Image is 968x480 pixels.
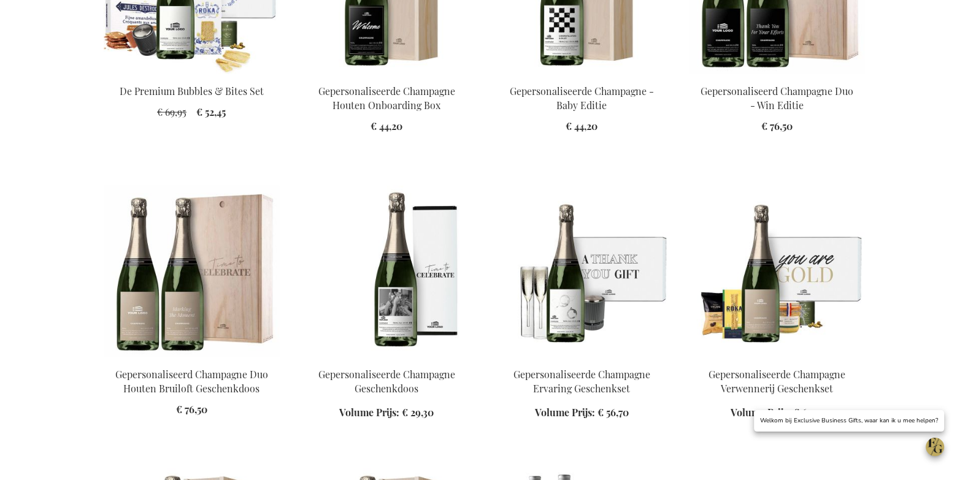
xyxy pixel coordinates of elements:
span: € 64,75 [793,406,823,419]
a: Gepersonaliseerde Champagne Verwennerij Geschenkset [709,368,845,395]
span: € 29,30 [402,406,434,419]
span: Volume Prijs: [339,406,399,419]
a: Gepersonaliseerd Champagne Duo - Win Editie [701,85,853,112]
a: Gepersonaliseerde Champagne Ervaring Geschenkset [494,352,669,364]
a: Personalised Champagne Wooden Onboarding Gift Box [299,69,474,81]
img: Gepersonaliseerde Champagne Ervaring Geschenkset [494,186,669,357]
img: Gepersonaliseerde Champagne Geschenkdoos [299,186,474,357]
a: Volume Prijs: € 29,30 [339,406,434,420]
img: Gepersonaliseerde Champagne Verwennerij Geschenkset [689,186,864,357]
img: Gepersonaliseerd Champagne Duo Houten Bruiloft Geschenkdoos [104,186,279,357]
span: € 52,45 [196,105,226,118]
a: Gepersonaliseerde Champagne - Baby Editie [510,85,654,112]
span: € 76,50 [176,403,207,416]
span: € 56,70 [597,406,629,419]
a: Gepersonaliseerd Champagne Duo - Win Editie [689,69,864,81]
a: Gepersonaliseerde Champagne Ervaring Geschenkset [513,368,650,395]
span: € 76,50 [761,120,793,132]
span: € 69,95 [157,105,186,118]
a: De Premium Bubbles & Bites Set [120,85,264,97]
span: € 44,20 [566,120,597,132]
a: Volume Prijs: € 64,75 [731,406,823,420]
span: Volume Prijs: [535,406,595,419]
a: Gepersonaliseerd Champagne Duo Houten Bruiloft Geschenkdoos [104,352,279,364]
a: Gepersonaliseerde Champagne Houten Onboarding Box [318,85,455,112]
a: The Premium Bubbles & Bites Set [104,69,279,81]
a: Gepersonaliseerde Champagne Geschenkdoos [299,352,474,364]
a: Gepersonaliseerde Champagne - Baby Editie [494,69,669,81]
span: Volume Prijs: [731,406,791,419]
a: Gepersonaliseerde Champagne Geschenkdoos [318,368,455,395]
span: € 44,20 [371,120,402,132]
a: Volume Prijs: € 56,70 [535,406,629,420]
a: Gepersonaliseerd Champagne Duo Houten Bruiloft Geschenkdoos [115,368,268,395]
a: Gepersonaliseerde Champagne Verwennerij Geschenkset [689,352,864,364]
